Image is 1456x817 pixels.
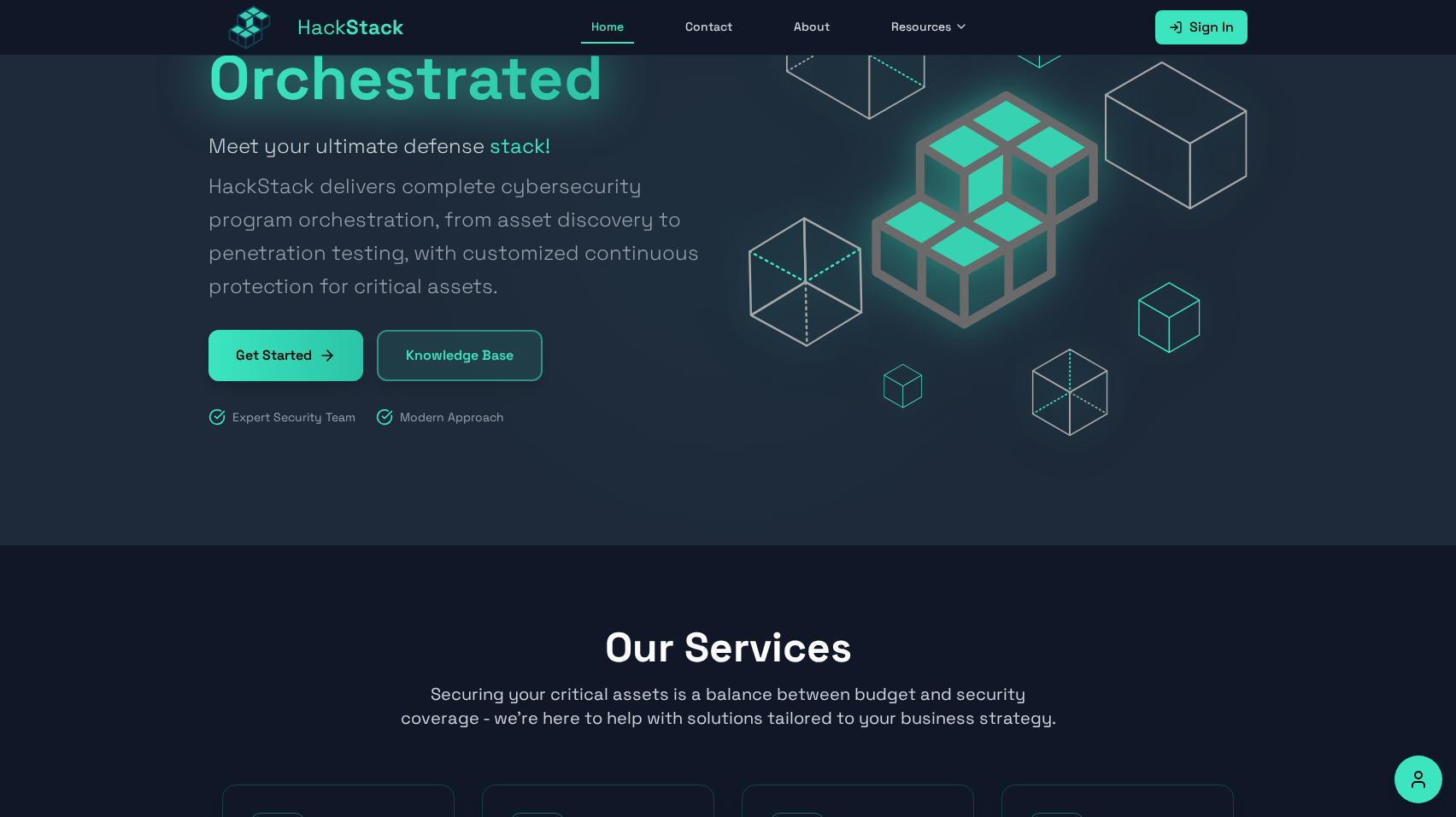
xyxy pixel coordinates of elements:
[208,38,603,117] span: Orchestrated
[1155,10,1248,44] a: Sign In
[297,14,404,41] span: Hack
[581,11,634,44] a: Home
[208,330,363,381] a: Get Started
[208,169,707,303] span: HackStack delivers complete cybersecurity program orchestration, from asset discovery to penetrat...
[377,330,543,381] a: Knowledge Base
[675,11,743,44] a: Contact
[400,682,1056,730] p: Securing your critical assets is a balance between budget and security coverage - we're here to h...
[208,627,1248,668] h2: Our Services
[1394,755,1442,803] button: Accessibility Options
[208,408,355,426] div: Expert Security Team
[1189,17,1234,38] span: Sign In
[891,18,951,35] span: Resources
[346,14,404,40] span: Stack
[881,11,978,44] button: Resources
[784,11,840,44] a: About
[376,408,504,426] div: Modern Approach
[208,129,707,303] h2: Meet your ultimate defense
[490,132,550,159] strong: stack!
